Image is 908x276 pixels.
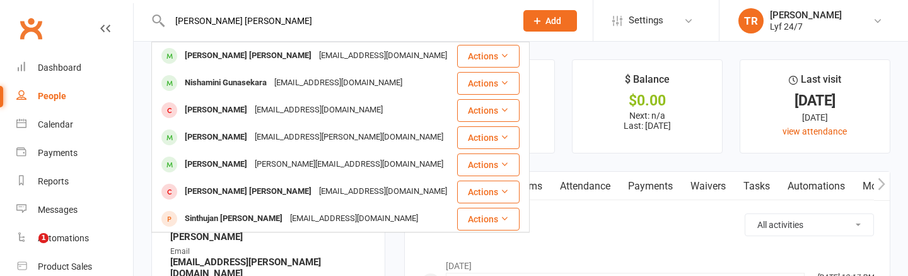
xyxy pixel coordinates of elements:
[457,99,520,122] button: Actions
[629,6,663,35] span: Settings
[181,128,251,147] div: [PERSON_NAME]
[38,233,49,243] span: 1
[170,231,368,243] strong: [PERSON_NAME]
[523,10,577,32] button: Add
[16,224,133,253] a: Automations
[752,94,878,107] div: [DATE]
[789,71,841,94] div: Last visit
[421,253,874,273] li: [DATE]
[682,172,735,201] a: Waivers
[38,261,92,272] div: Product Sales
[38,233,89,243] div: Automations
[16,82,133,111] a: People
[738,8,764,33] div: TR
[38,119,73,129] div: Calendar
[251,155,447,174] div: [PERSON_NAME][EMAIL_ADDRESS][DOMAIN_NAME]
[16,139,133,167] a: Payments
[770,9,842,21] div: [PERSON_NAME]
[166,12,507,30] input: Search...
[584,111,711,131] p: Next: n/a Last: [DATE]
[181,183,315,201] div: [PERSON_NAME] [PERSON_NAME]
[457,45,520,68] button: Actions
[181,74,271,92] div: Nishamini Gunasekara
[13,233,43,263] iframe: Intercom live chat
[16,196,133,224] a: Messages
[457,126,520,149] button: Actions
[38,176,69,186] div: Reports
[625,71,670,94] div: $ Balance
[16,167,133,196] a: Reports
[38,148,78,158] div: Payments
[15,13,47,44] a: Clubworx
[315,47,451,65] div: [EMAIL_ADDRESS][DOMAIN_NAME]
[38,205,78,215] div: Messages
[181,47,315,65] div: [PERSON_NAME] [PERSON_NAME]
[170,246,368,258] div: Email
[38,91,66,101] div: People
[457,153,520,176] button: Actions
[584,94,711,107] div: $0.00
[752,111,878,124] div: [DATE]
[16,54,133,82] a: Dashboard
[457,208,520,231] button: Actions
[783,126,847,136] a: view attendance
[251,101,387,119] div: [EMAIL_ADDRESS][DOMAIN_NAME]
[181,210,286,228] div: Sinthujan [PERSON_NAME]
[779,172,854,201] a: Automations
[16,111,133,139] a: Calendar
[421,213,874,233] h3: Activity
[770,21,842,32] div: Lyf 24/7
[181,101,251,119] div: [PERSON_NAME]
[545,16,561,26] span: Add
[551,172,619,201] a: Attendance
[315,183,451,201] div: [EMAIL_ADDRESS][DOMAIN_NAME]
[457,72,520,95] button: Actions
[286,210,422,228] div: [EMAIL_ADDRESS][DOMAIN_NAME]
[735,172,779,201] a: Tasks
[457,181,520,203] button: Actions
[251,128,447,147] div: [EMAIL_ADDRESS][PERSON_NAME][DOMAIN_NAME]
[619,172,682,201] a: Payments
[38,63,81,73] div: Dashboard
[181,155,251,174] div: [PERSON_NAME]
[271,74,406,92] div: [EMAIL_ADDRESS][DOMAIN_NAME]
